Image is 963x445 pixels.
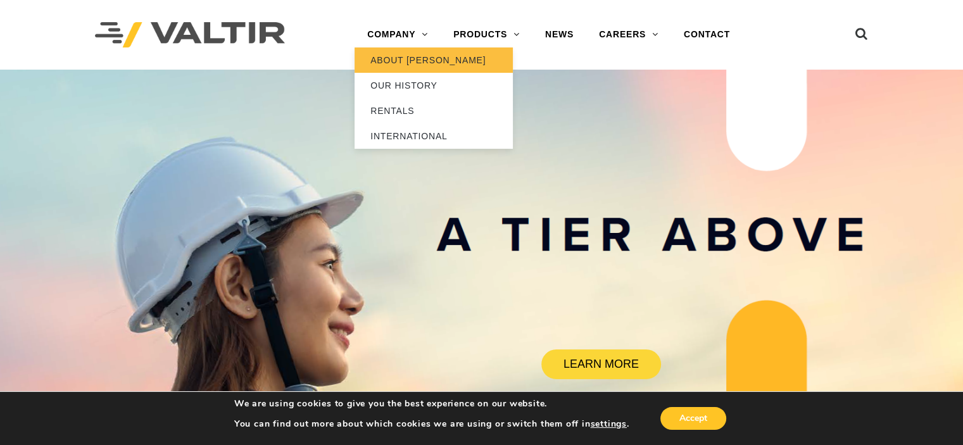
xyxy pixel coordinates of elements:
button: Accept [660,407,726,430]
a: LEARN MORE [541,349,660,379]
p: We are using cookies to give you the best experience on our website. [234,398,629,410]
a: OUR HISTORY [355,73,513,98]
img: Valtir [95,22,285,48]
a: CONTACT [671,22,743,47]
p: You can find out more about which cookies we are using or switch them off in . [234,418,629,430]
a: PRODUCTS [441,22,532,47]
a: ABOUT [PERSON_NAME] [355,47,513,73]
a: CAREERS [586,22,671,47]
a: NEWS [532,22,586,47]
a: INTERNATIONAL [355,123,513,149]
a: COMPANY [355,22,441,47]
a: RENTALS [355,98,513,123]
button: settings [590,418,626,430]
